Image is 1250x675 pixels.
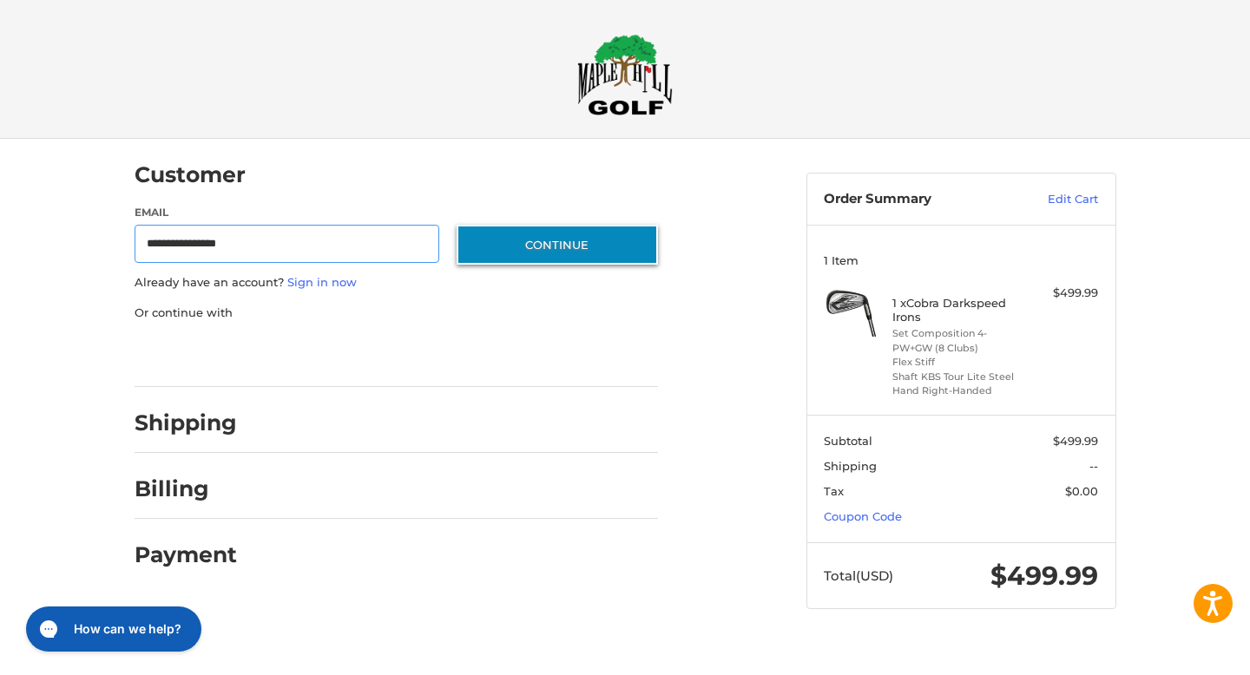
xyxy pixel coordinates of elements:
[892,326,1025,355] li: Set Composition 4-PW+GW (8 Clubs)
[824,567,893,584] span: Total (USD)
[276,338,406,370] iframe: PayPal-paylater
[824,434,872,448] span: Subtotal
[824,509,902,523] a: Coupon Code
[892,383,1025,398] li: Hand Right-Handed
[17,600,207,658] iframe: Gorgias live chat messenger
[128,338,259,370] iframe: PayPal-paypal
[824,191,1010,208] h3: Order Summary
[892,355,1025,370] li: Flex Stiff
[824,253,1098,267] h3: 1 Item
[135,274,658,292] p: Already have an account?
[135,305,658,322] p: Or continue with
[1030,285,1098,302] div: $499.99
[577,34,673,115] img: Maple Hill Golf
[1053,434,1098,448] span: $499.99
[135,541,237,568] h2: Payment
[892,296,1025,324] h4: 1 x Cobra Darkspeed Irons
[135,205,440,220] label: Email
[423,338,553,370] iframe: PayPal-venmo
[824,459,877,473] span: Shipping
[135,475,236,502] h2: Billing
[824,484,844,498] span: Tax
[990,560,1098,592] span: $499.99
[1010,191,1098,208] a: Edit Cart
[1089,459,1098,473] span: --
[892,370,1025,384] li: Shaft KBS Tour Lite Steel
[135,410,237,436] h2: Shipping
[135,161,246,188] h2: Customer
[1065,484,1098,498] span: $0.00
[457,225,658,265] button: Continue
[287,275,357,289] a: Sign in now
